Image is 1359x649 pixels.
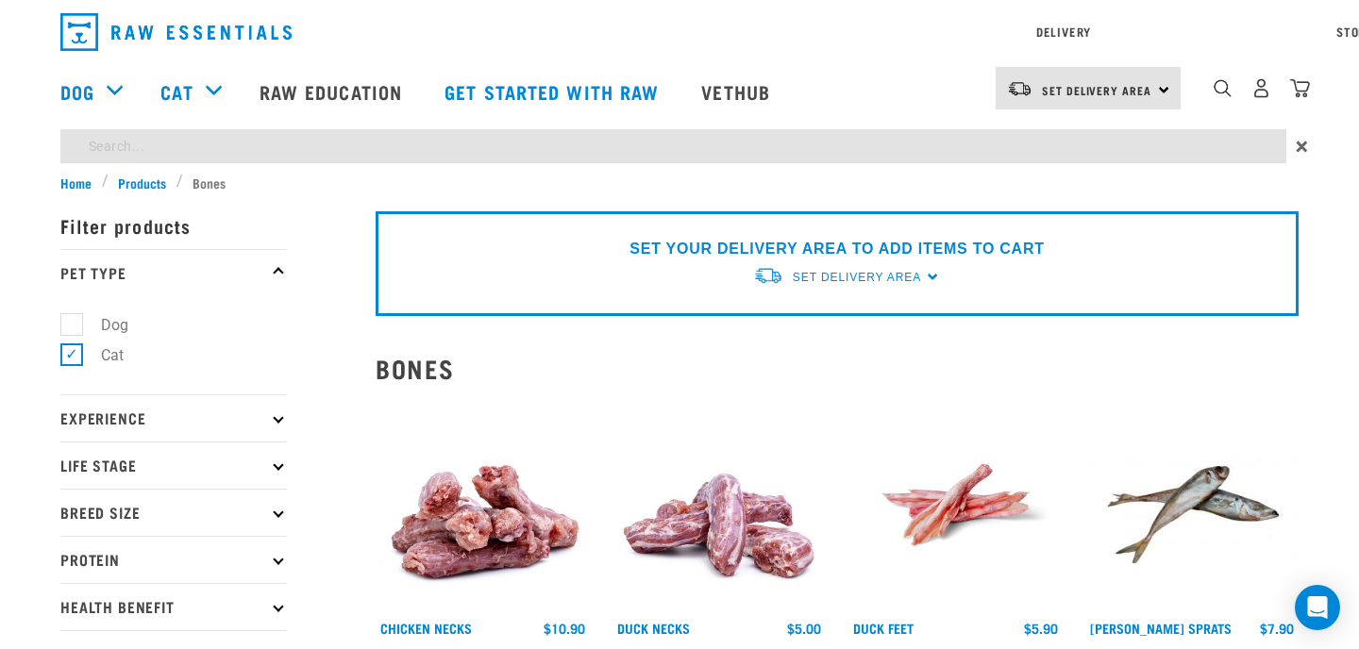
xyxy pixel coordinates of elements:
div: $7.90 [1260,621,1294,636]
img: van-moving.png [753,266,783,286]
p: Filter products [60,202,287,249]
p: SET YOUR DELIVERY AREA TO ADD ITEMS TO CART [629,238,1044,260]
p: Protein [60,536,287,583]
img: van-moving.png [1007,80,1032,97]
img: user.png [1251,78,1271,98]
a: Duck Feet [853,624,914,631]
a: Cat [160,77,193,106]
img: home-icon@2x.png [1290,78,1310,98]
div: $5.90 [1024,621,1058,636]
a: Products [109,173,176,192]
p: Experience [60,394,287,441]
a: Raw Education [241,54,426,129]
a: Get started with Raw [426,54,682,129]
span: Products [118,173,166,192]
nav: dropdown navigation [45,6,1314,58]
img: Raw Essentials Duck Feet Raw Meaty Bones For Dogs [848,398,1063,612]
label: Cat [71,343,131,367]
span: Home [60,173,92,192]
p: Life Stage [60,441,287,489]
img: home-icon-1@2x.png [1214,79,1232,97]
span: Set Delivery Area [793,271,921,284]
div: Open Intercom Messenger [1295,585,1340,630]
p: Pet Type [60,249,287,296]
span: Set Delivery Area [1042,87,1151,93]
a: Duck Necks [617,624,690,631]
a: Delivery [1036,28,1091,35]
label: Dog [71,313,136,337]
p: Health Benefit [60,583,287,630]
img: Pile Of Duck Necks For Pets [612,398,827,612]
p: Breed Size [60,489,287,536]
img: Pile Of Chicken Necks For Pets [376,398,590,612]
h2: Bones [376,354,1299,383]
div: $5.00 [787,621,821,636]
a: Vethub [682,54,794,129]
span: × [1296,129,1308,163]
a: Home [60,173,102,192]
img: Jack Mackarel Sparts Raw Fish For Dogs [1085,398,1300,612]
img: Raw Essentials Logo [60,13,292,51]
div: $10.90 [544,621,585,636]
input: Search... [60,129,1286,163]
nav: breadcrumbs [60,173,1299,192]
a: Chicken Necks [380,624,472,631]
a: Dog [60,77,94,106]
a: [PERSON_NAME] Sprats [1090,624,1232,631]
